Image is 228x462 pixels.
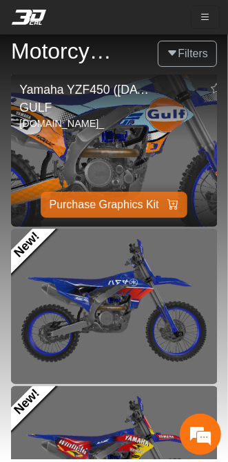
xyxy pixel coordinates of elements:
button: Filters [158,41,217,67]
div: FAQs [79,412,150,455]
span: Conversation [7,436,79,446]
div: New! [11,229,218,384]
div: Navigation go back [15,71,36,92]
h2: Motorcycles [11,33,114,70]
div: Yamaha YZF450 ([DATE]-[DATE])GULF[DOMAIN_NAME]_Purchase Graphics Kit [11,72,218,227]
span: We're online! [59,165,169,296]
textarea: Type your message and hit 'Enter' [7,364,221,412]
div: Chat with us now [92,72,217,90]
span: Purchase Graphics Kit [50,197,159,213]
div: Minimize live chat window [185,7,218,40]
div: Articles [149,412,221,455]
button: Purchase Graphics Kit [41,192,188,218]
